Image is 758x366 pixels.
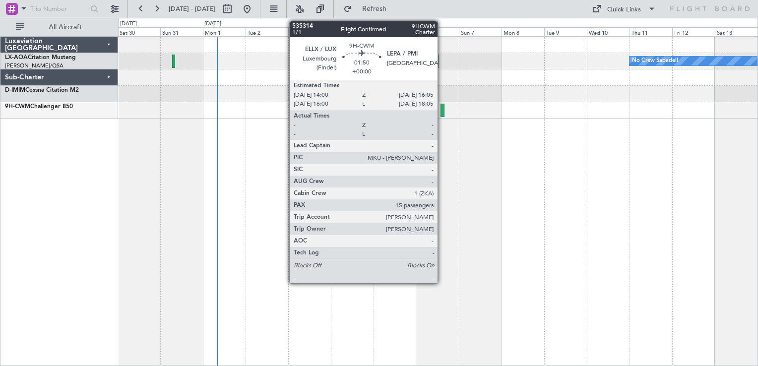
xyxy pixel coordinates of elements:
a: D-IMIMCessna Citation M2 [5,87,79,93]
div: Mon 8 [502,27,544,36]
div: Sat 13 [715,27,758,36]
div: [DATE] [120,20,137,28]
span: Refresh [354,5,395,12]
span: LX-AOA [5,55,28,61]
span: D-IMIM [5,87,25,93]
div: Fri 5 [374,27,416,36]
button: All Aircraft [11,19,108,35]
div: Mon 1 [203,27,246,36]
div: No Crew [GEOGRAPHIC_DATA] (Dublin Intl) [333,54,445,68]
div: Sat 30 [118,27,160,36]
div: Sun 31 [160,27,203,36]
span: [DATE] - [DATE] [169,4,215,13]
a: LX-AOACitation Mustang [5,55,76,61]
div: Quick Links [607,5,641,15]
div: No Crew Sabadell [632,54,678,68]
span: All Aircraft [26,24,105,31]
span: 9H-CWM [5,104,30,110]
div: Tue 9 [544,27,587,36]
a: 9H-CWMChallenger 850 [5,104,73,110]
button: Refresh [339,1,398,17]
div: Tue 2 [246,27,288,36]
div: [DATE] [204,20,221,28]
div: Fri 12 [672,27,715,36]
div: Wed 10 [587,27,630,36]
div: Sat 6 [416,27,459,36]
div: Sun 7 [459,27,502,36]
input: Trip Number [30,1,87,16]
a: [PERSON_NAME]/QSA [5,62,63,69]
button: Quick Links [587,1,661,17]
div: Thu 4 [331,27,374,36]
div: Wed 3 [288,27,331,36]
div: Thu 11 [630,27,672,36]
